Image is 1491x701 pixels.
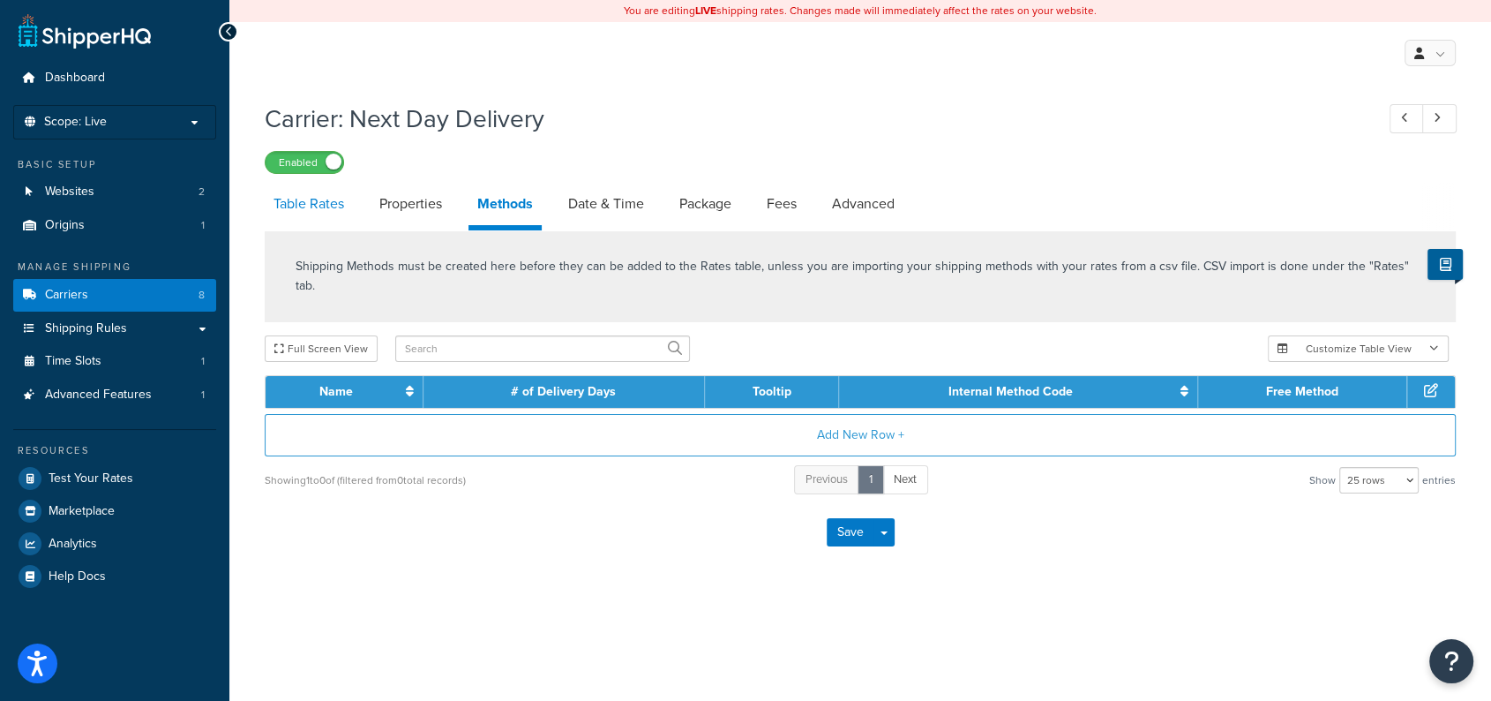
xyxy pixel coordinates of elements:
a: Fees [758,183,805,225]
li: Websites [13,176,216,208]
li: Origins [13,209,216,242]
span: 1 [201,388,205,403]
span: Analytics [49,537,97,552]
a: Previous [794,465,859,494]
a: Marketplace [13,495,216,527]
span: Test Your Rates [49,471,133,486]
span: Advanced Features [45,388,152,403]
a: Name [319,382,353,401]
div: Resources [13,443,216,458]
span: 1 [201,354,205,369]
li: Time Slots [13,345,216,378]
span: entries [1422,468,1456,493]
div: Showing 1 to 0 of (filtered from 0 total records) [265,468,466,493]
button: Open Resource Center [1429,639,1473,683]
a: Next Record [1422,104,1457,133]
a: Origins1 [13,209,216,242]
span: Websites [45,185,94,200]
h1: Carrier: Next Day Delivery [265,102,1357,136]
a: Next [882,465,928,494]
a: Internal Method Code [948,382,1073,401]
a: Help Docs [13,561,216,592]
span: Next [894,471,917,487]
input: Search [395,335,690,362]
li: Carriers [13,279,216,312]
span: Scope: Live [44,115,107,130]
button: Full Screen View [265,335,378,362]
span: Help Docs [49,569,106,584]
span: Previous [805,471,848,487]
button: Show Help Docs [1427,249,1463,280]
b: LIVE [695,3,716,19]
a: Previous Record [1390,104,1424,133]
span: Time Slots [45,354,101,369]
a: Date & Time [559,183,653,225]
span: Origins [45,218,85,233]
a: Dashboard [13,62,216,94]
div: Manage Shipping [13,260,216,275]
button: Add New Row + [265,414,1456,456]
a: Table Rates [265,183,353,225]
span: 1 [201,218,205,233]
a: Properties [371,183,451,225]
button: Save [827,518,874,546]
a: Package [671,183,740,225]
span: Carriers [45,288,88,303]
span: 2 [199,185,205,200]
a: Carriers8 [13,279,216,312]
a: Methods [468,183,542,230]
span: Dashboard [45,71,105,86]
a: Advanced [823,183,903,225]
a: Advanced Features1 [13,379,216,411]
span: 8 [199,288,205,303]
div: Basic Setup [13,157,216,172]
span: Show [1309,468,1336,493]
p: Shipping Methods must be created here before they can be added to the Rates table, unless you are... [296,257,1425,296]
a: Shipping Rules [13,313,216,345]
li: Advanced Features [13,379,216,411]
a: Time Slots1 [13,345,216,378]
th: Tooltip [705,376,840,408]
a: Websites2 [13,176,216,208]
button: Customize Table View [1268,335,1449,362]
a: Analytics [13,528,216,560]
th: Free Method [1198,376,1407,408]
label: Enabled [266,152,343,173]
span: Shipping Rules [45,321,127,336]
a: 1 [858,465,884,494]
th: # of Delivery Days [423,376,705,408]
span: Marketplace [49,504,115,519]
a: Test Your Rates [13,463,216,494]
